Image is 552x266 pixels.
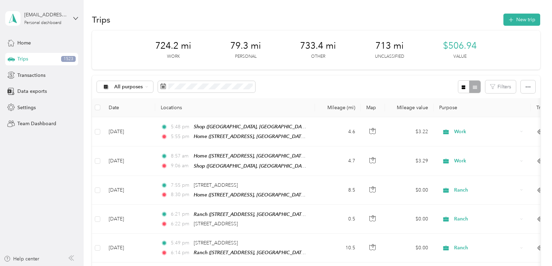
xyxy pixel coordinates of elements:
span: 9:06 am [171,162,191,170]
span: $506.94 [443,40,477,51]
span: [STREET_ADDRESS] [194,240,238,246]
span: Home ([STREET_ADDRESS], [GEOGRAPHIC_DATA], [US_STATE]) [194,134,334,139]
td: [DATE] [103,205,155,234]
span: 79.3 mi [230,40,261,51]
th: Locations [155,98,315,117]
button: Help center [4,255,39,263]
span: Data exports [17,88,47,95]
td: 10.5 [315,234,361,263]
span: Home ([STREET_ADDRESS], [GEOGRAPHIC_DATA], [US_STATE]) [194,153,334,159]
span: Shop ([GEOGRAPHIC_DATA], [GEOGRAPHIC_DATA], [GEOGRAPHIC_DATA], [US_STATE]) [194,163,388,169]
button: Filters [485,80,516,93]
span: 1523 [61,56,76,62]
span: Team Dashboard [17,120,56,127]
td: 4.7 [315,146,361,176]
span: 6:22 pm [171,220,191,228]
span: 8:30 pm [171,191,191,199]
td: $3.22 [385,117,434,146]
th: Purpose [434,98,531,117]
span: 724.2 mi [155,40,191,51]
span: Work [454,157,518,165]
span: Ranch ([STREET_ADDRESS], [GEOGRAPHIC_DATA], [US_STATE]) [194,211,334,217]
span: 6:21 pm [171,210,191,218]
span: Transactions [17,72,45,79]
span: 733.4 mi [300,40,336,51]
td: $0.00 [385,205,434,234]
th: Mileage (mi) [315,98,361,117]
span: 5:49 pm [171,239,191,247]
td: 8.5 [315,176,361,205]
td: [DATE] [103,176,155,205]
span: [STREET_ADDRESS] [194,221,238,227]
span: 6:14 pm [171,249,191,257]
p: Other [311,54,325,60]
span: Settings [17,104,36,111]
span: 713 mi [375,40,404,51]
span: Home ([STREET_ADDRESS], [GEOGRAPHIC_DATA], [US_STATE]) [194,192,334,198]
button: New trip [503,14,540,26]
span: 7:55 pm [171,182,191,189]
span: [STREET_ADDRESS] [194,182,238,188]
span: 5:48 pm [171,123,191,131]
iframe: Everlance-gr Chat Button Frame [513,227,552,266]
td: [DATE] [103,117,155,146]
td: 4.6 [315,117,361,146]
p: Personal [235,54,257,60]
h1: Trips [92,16,110,23]
p: Work [167,54,180,60]
th: Date [103,98,155,117]
td: [DATE] [103,234,155,263]
span: 8:57 am [171,152,191,160]
span: Ranch [454,215,518,223]
td: [DATE] [103,146,155,176]
span: 5:55 pm [171,133,191,140]
span: Work [454,128,518,136]
td: 0.5 [315,205,361,234]
p: Value [453,54,467,60]
td: $3.29 [385,146,434,176]
span: Ranch [454,186,518,194]
p: Unclassified [375,54,404,60]
td: $0.00 [385,176,434,205]
th: Map [361,98,385,117]
span: Home [17,39,31,47]
span: Trips [17,55,28,63]
span: All purposes [114,84,143,89]
span: Ranch [454,244,518,252]
td: $0.00 [385,234,434,263]
div: [EMAIL_ADDRESS][DOMAIN_NAME] [24,11,68,18]
span: Ranch ([STREET_ADDRESS], [GEOGRAPHIC_DATA], [US_STATE]) [194,250,334,256]
div: Personal dashboard [24,21,61,25]
th: Mileage value [385,98,434,117]
span: Shop ([GEOGRAPHIC_DATA], [GEOGRAPHIC_DATA], [GEOGRAPHIC_DATA], [US_STATE]) [194,124,388,130]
